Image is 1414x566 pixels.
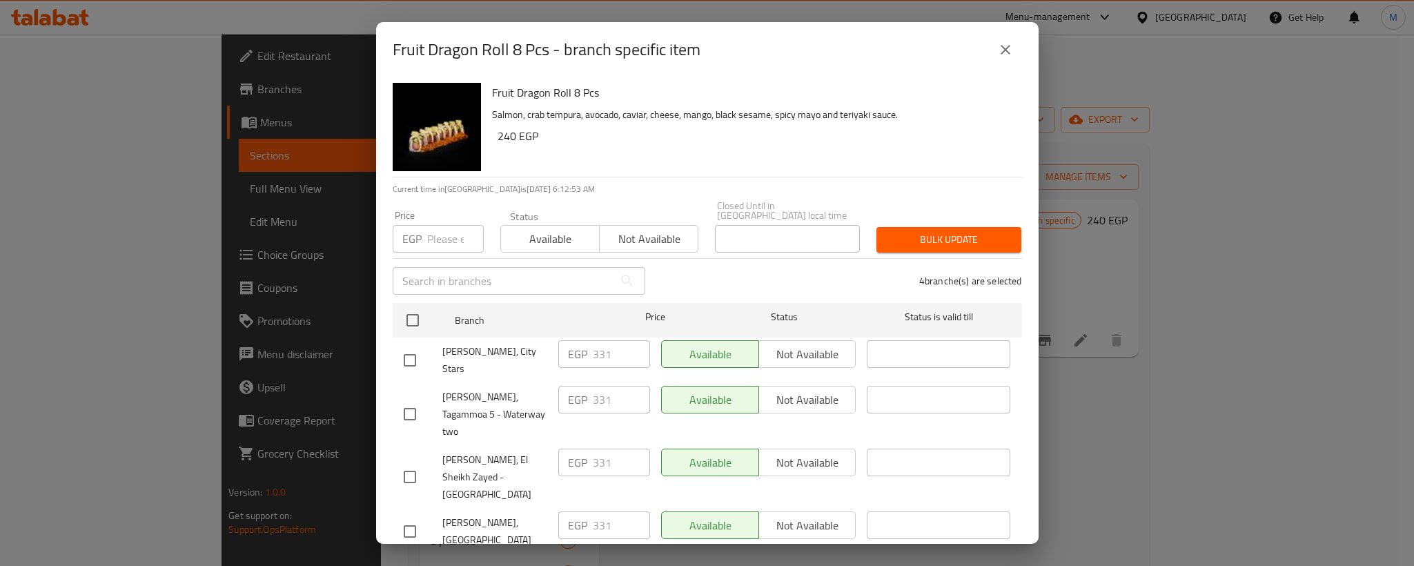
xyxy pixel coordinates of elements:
[442,451,547,503] span: [PERSON_NAME], El Sheikh Zayed - [GEOGRAPHIC_DATA]
[919,274,1022,288] p: 4 branche(s) are selected
[593,511,650,539] input: Please enter price
[593,449,650,476] input: Please enter price
[568,346,587,362] p: EGP
[427,225,484,253] input: Please enter price
[712,309,856,326] span: Status
[876,227,1021,253] button: Bulk update
[605,229,693,249] span: Not available
[867,309,1010,326] span: Status is valid till
[402,231,422,247] p: EGP
[593,340,650,368] input: Please enter price
[500,225,600,253] button: Available
[989,33,1022,66] button: close
[442,389,547,440] span: [PERSON_NAME], Tagammoa 5 - Waterway two
[568,517,587,534] p: EGP
[568,454,587,471] p: EGP
[568,391,587,408] p: EGP
[593,386,650,413] input: Please enter price
[442,514,547,549] span: [PERSON_NAME], [GEOGRAPHIC_DATA]
[393,183,1022,195] p: Current time in [GEOGRAPHIC_DATA] is [DATE] 6:12:53 AM
[887,231,1010,248] span: Bulk update
[609,309,701,326] span: Price
[442,343,547,378] span: [PERSON_NAME], City Stars
[393,39,700,61] h2: Fruit Dragon Roll 8 Pcs - branch specific item
[393,83,481,171] img: Fruit Dragon Roll 8 Pcs
[492,106,1011,124] p: Salmon, crab tempura, avocado, caviar, cheese, mango, black sesame, spicy mayo and teriyaki sauce.
[393,267,613,295] input: Search in branches
[492,83,1011,102] h6: Fruit Dragon Roll 8 Pcs
[507,229,594,249] span: Available
[498,126,1011,146] h6: 240 EGP
[599,225,698,253] button: Not available
[455,312,598,329] span: Branch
